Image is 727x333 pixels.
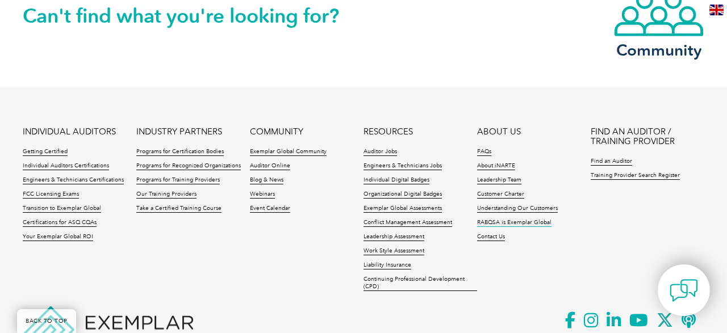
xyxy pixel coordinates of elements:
a: Individual Digital Badges [363,176,429,184]
a: Customer Charter [477,191,524,199]
a: Leadership Assessment [363,233,424,241]
a: Exemplar Global Community [250,148,327,156]
a: FCC Licensing Exams [23,191,79,199]
a: RABQSA is Exemplar Global [477,219,551,227]
a: Leadership Team [477,176,521,184]
a: Programs for Certification Bodies [136,148,224,156]
a: Our Training Providers [136,191,197,199]
a: Event Calendar [250,205,290,213]
h2: Can't find what you're looking for? [23,7,363,25]
a: Liability Insurance [363,262,411,269]
a: Find an Auditor [591,158,632,166]
a: Conflict Management Assessment [363,219,452,227]
a: Auditor Jobs [363,148,397,156]
a: Training Provider Search Register [591,172,680,180]
a: Webinars [250,191,275,199]
a: Take a Certified Training Course [136,205,222,213]
a: Auditor Online [250,162,290,170]
a: Blog & News [250,176,283,184]
a: BACK TO TOP [17,309,76,333]
a: Engineers & Technicians Certifications [23,176,124,184]
a: Continuing Professional Development (CPD) [363,276,477,291]
a: INDUSTRY PARTNERS [136,127,222,137]
a: Engineers & Technicians Jobs [363,162,442,170]
a: Organizational Digital Badges [363,191,442,199]
a: FAQs [477,148,491,156]
a: Getting Certified [23,148,68,156]
a: INDIVIDUAL AUDITORS [23,127,116,137]
a: FIND AN AUDITOR / TRAINING PROVIDER [591,127,704,146]
a: Programs for Training Providers [136,176,220,184]
a: Your Exemplar Global ROI [23,233,93,241]
img: en [709,5,724,15]
a: COMMUNITY [250,127,303,137]
a: Exemplar Global Assessments [363,205,442,213]
a: ABOUT US [477,127,521,137]
a: Contact Us [477,233,505,241]
a: Programs for Recognized Organizations [136,162,241,170]
a: Certifications for ASQ CQAs [23,219,97,227]
a: Transition to Exemplar Global [23,205,101,213]
a: RESOURCES [363,127,413,137]
a: Understanding Our Customers [477,205,558,213]
a: About iNARTE [477,162,515,170]
h3: Community [613,43,704,57]
a: Work Style Assessment [363,247,424,255]
a: Individual Auditors Certifications [23,162,109,170]
img: contact-chat.png [670,276,698,305]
